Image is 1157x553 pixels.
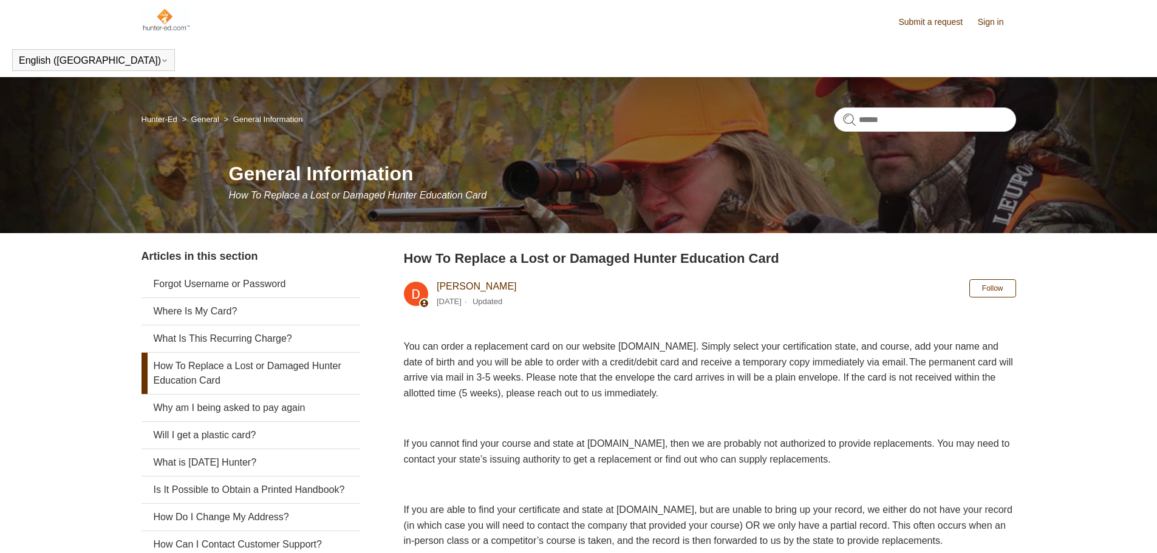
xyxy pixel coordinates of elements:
[404,504,1012,546] span: If you are able to find your certificate and state at [DOMAIN_NAME], but are unable to bring up y...
[142,504,360,531] a: How Do I Change My Address?
[898,16,975,29] a: Submit a request
[473,297,502,306] li: Updated
[142,298,360,325] a: Where Is My Card?
[142,250,258,262] span: Articles in this section
[978,16,1016,29] a: Sign in
[191,115,219,124] a: General
[142,477,360,503] a: Is It Possible to Obtain a Printed Handbook?
[1079,512,1148,544] div: Chat Support
[404,438,1010,464] span: If you cannot find your course and state at [DOMAIN_NAME], then we are probably not authorized to...
[437,281,517,291] a: [PERSON_NAME]
[142,325,360,352] a: What Is This Recurring Charge?
[142,395,360,421] a: Why am I being asked to pay again
[969,279,1016,297] button: Follow Article
[142,7,191,32] img: Hunter-Ed Help Center home page
[142,449,360,476] a: What is [DATE] Hunter?
[142,422,360,449] a: Will I get a plastic card?
[404,248,1016,268] h2: How To Replace a Lost or Damaged Hunter Education Card
[179,115,221,124] li: General
[221,115,302,124] li: General Information
[229,190,487,200] span: How To Replace a Lost or Damaged Hunter Education Card
[142,353,360,394] a: How To Replace a Lost or Damaged Hunter Education Card
[142,115,177,124] a: Hunter-Ed
[404,341,1013,398] span: You can order a replacement card on our website [DOMAIN_NAME]. Simply select your certification s...
[834,107,1016,132] input: Search
[142,115,180,124] li: Hunter-Ed
[19,55,168,66] button: English ([GEOGRAPHIC_DATA])
[142,271,360,297] a: Forgot Username or Password
[437,297,462,306] time: 03/04/2024, 09:49
[233,115,303,124] a: General Information
[229,159,1016,188] h1: General Information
